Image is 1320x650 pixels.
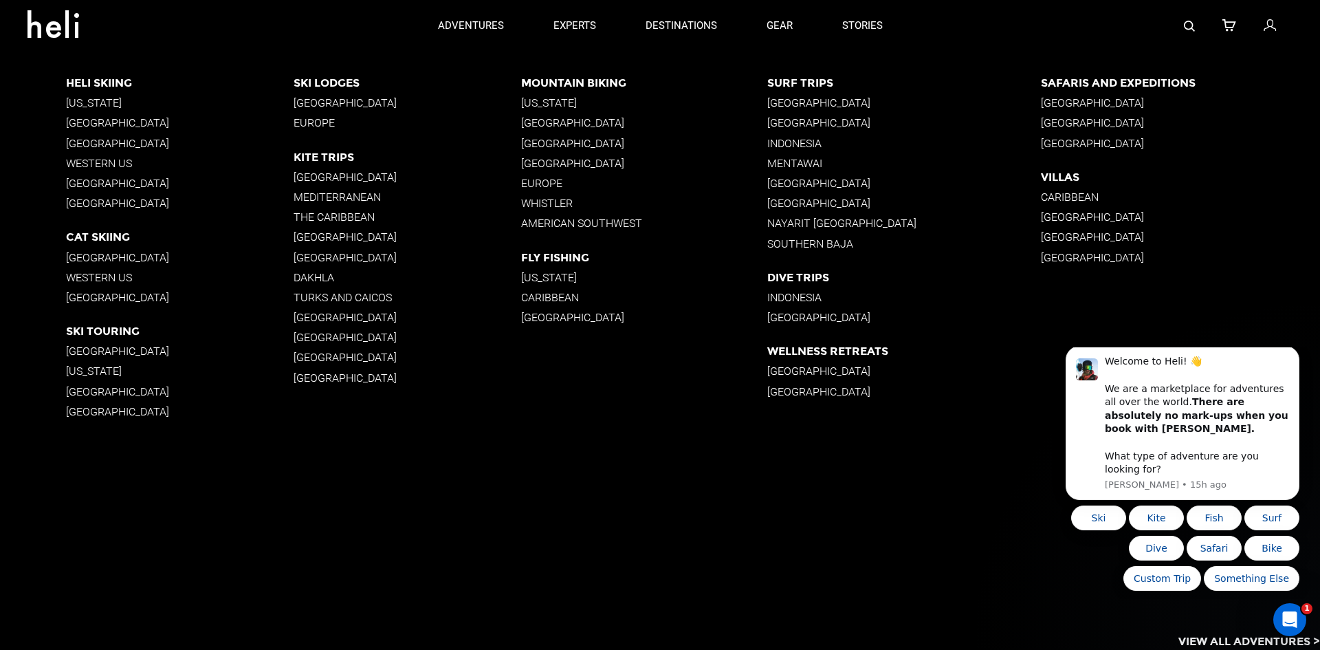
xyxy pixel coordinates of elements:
p: [GEOGRAPHIC_DATA] [1041,116,1320,129]
p: Wellness Retreats [767,345,1041,358]
p: Indonesia [767,291,1041,304]
p: [GEOGRAPHIC_DATA] [66,345,294,358]
p: Whistler [521,197,767,210]
p: Fly Fishing [521,251,767,264]
button: Quick reply: Fish [142,158,197,183]
p: Indonesia [767,137,1041,150]
p: Ski Lodges [294,76,521,89]
p: [GEOGRAPHIC_DATA] [1041,96,1320,109]
p: Mountain Biking [521,76,767,89]
iframe: Intercom notifications message [1045,347,1320,599]
img: Profile image for Carl [31,11,53,33]
p: [US_STATE] [66,365,294,378]
p: [GEOGRAPHIC_DATA] [294,371,521,384]
button: Quick reply: Safari [142,188,197,213]
p: [GEOGRAPHIC_DATA] [66,385,294,398]
button: Quick reply: Dive [84,188,139,213]
p: Europe [294,116,521,129]
p: [GEOGRAPHIC_DATA] [66,197,294,210]
p: Surf Trips [767,76,1041,89]
b: There are absolutely no mark-ups when you book with [PERSON_NAME]. [60,49,243,87]
p: Dakhla [294,271,521,284]
p: experts [553,19,596,33]
p: [GEOGRAPHIC_DATA] [294,311,521,324]
p: [GEOGRAPHIC_DATA] [767,311,1041,324]
p: Nayarit [GEOGRAPHIC_DATA] [767,217,1041,230]
p: [GEOGRAPHIC_DATA] [767,96,1041,109]
p: [GEOGRAPHIC_DATA] [294,251,521,264]
p: American Southwest [521,217,767,230]
p: Mediterranean [294,191,521,204]
button: Quick reply: Something Else [159,219,254,243]
p: [GEOGRAPHIC_DATA] [66,251,294,264]
p: [GEOGRAPHIC_DATA] [294,230,521,243]
p: Western US [66,157,294,170]
p: Villas [1041,171,1320,184]
p: [GEOGRAPHIC_DATA] [294,351,521,364]
button: Quick reply: Ski [26,158,81,183]
p: [GEOGRAPHIC_DATA] [521,157,767,170]
button: Quick reply: Kite [84,158,139,183]
p: [GEOGRAPHIC_DATA] [294,96,521,109]
div: Quick reply options [21,158,254,243]
p: View All Adventures > [1178,634,1320,650]
p: [GEOGRAPHIC_DATA] [66,291,294,304]
p: destinations [646,19,717,33]
span: 1 [1301,603,1312,614]
p: [GEOGRAPHIC_DATA] [294,171,521,184]
p: [GEOGRAPHIC_DATA] [294,331,521,344]
p: Mentawai [767,157,1041,170]
p: Caribbean [1041,191,1320,204]
p: [GEOGRAPHIC_DATA] [1041,210,1320,224]
p: adventures [438,19,504,33]
p: [US_STATE] [521,271,767,284]
img: search-bar-icon.svg [1184,21,1195,32]
button: Quick reply: Surf [199,158,254,183]
p: [GEOGRAPHIC_DATA] [66,116,294,129]
button: Quick reply: Bike [199,188,254,213]
p: [GEOGRAPHIC_DATA] [767,385,1041,398]
p: Turks and Caicos [294,291,521,304]
p: Ski Touring [66,325,294,338]
p: [GEOGRAPHIC_DATA] [521,116,767,129]
p: [GEOGRAPHIC_DATA] [1041,230,1320,243]
p: Message from Carl, sent 15h ago [60,131,244,144]
p: [US_STATE] [66,96,294,109]
p: [GEOGRAPHIC_DATA] [66,177,294,190]
p: Europe [521,177,767,190]
p: [US_STATE] [521,96,767,109]
iframe: Intercom live chat [1273,603,1306,636]
div: Message content [60,8,244,129]
p: [GEOGRAPHIC_DATA] [767,365,1041,378]
p: Kite Trips [294,151,521,164]
p: Dive Trips [767,271,1041,284]
p: [GEOGRAPHIC_DATA] [1041,251,1320,264]
p: Safaris and Expeditions [1041,76,1320,89]
p: [GEOGRAPHIC_DATA] [767,177,1041,190]
p: Heli Skiing [66,76,294,89]
p: [GEOGRAPHIC_DATA] [66,137,294,150]
p: Caribbean [521,291,767,304]
button: Quick reply: Custom Trip [78,219,156,243]
p: Western US [66,271,294,284]
p: [GEOGRAPHIC_DATA] [521,137,767,150]
p: Southern Baja [767,237,1041,250]
p: [GEOGRAPHIC_DATA] [767,197,1041,210]
p: The Caribbean [294,210,521,224]
p: [GEOGRAPHIC_DATA] [1041,137,1320,150]
p: [GEOGRAPHIC_DATA] [66,405,294,418]
div: Welcome to Heli! 👋 We are a marketplace for adventures all over the world. What type of adventure... [60,8,244,129]
p: Cat Skiing [66,230,294,243]
p: [GEOGRAPHIC_DATA] [521,311,767,324]
p: [GEOGRAPHIC_DATA] [767,116,1041,129]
